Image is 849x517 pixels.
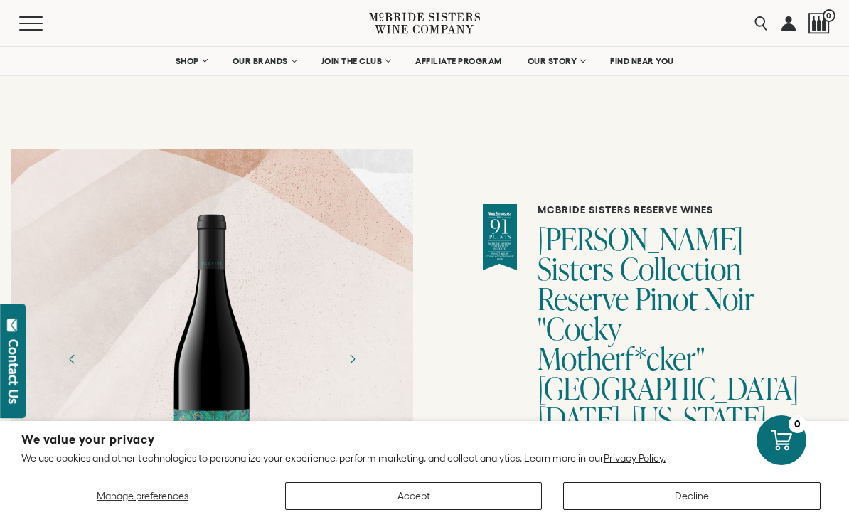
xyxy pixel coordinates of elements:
[563,482,821,510] button: Decline
[333,341,370,378] button: Next
[97,490,188,501] span: Manage preferences
[789,415,806,433] div: 0
[321,56,383,66] span: JOIN THE CLUB
[528,56,577,66] span: OUR STORY
[538,204,791,216] h6: McBride Sisters Reserve Wines
[538,224,791,463] h1: [PERSON_NAME] Sisters Collection Reserve Pinot Noir "Cocky Motherf*cker" [GEOGRAPHIC_DATA][DATE],...
[415,56,502,66] span: AFFILIATE PROGRAM
[21,434,828,446] h2: We value your privacy
[21,482,264,510] button: Manage preferences
[518,47,594,75] a: OUR STORY
[54,341,91,378] button: Previous
[312,47,400,75] a: JOIN THE CLUB
[21,452,828,464] p: We use cookies and other technologies to personalize your experience, perform marketing, and coll...
[285,482,543,510] button: Accept
[233,56,288,66] span: OUR BRANDS
[610,56,674,66] span: FIND NEAR YOU
[823,9,835,22] span: 0
[6,339,21,404] div: Contact Us
[19,16,70,31] button: Mobile Menu Trigger
[223,47,305,75] a: OUR BRANDS
[166,47,216,75] a: SHOP
[406,47,511,75] a: AFFILIATE PROGRAM
[601,47,683,75] a: FIND NEAR YOU
[176,56,200,66] span: SHOP
[604,452,666,464] a: Privacy Policy.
